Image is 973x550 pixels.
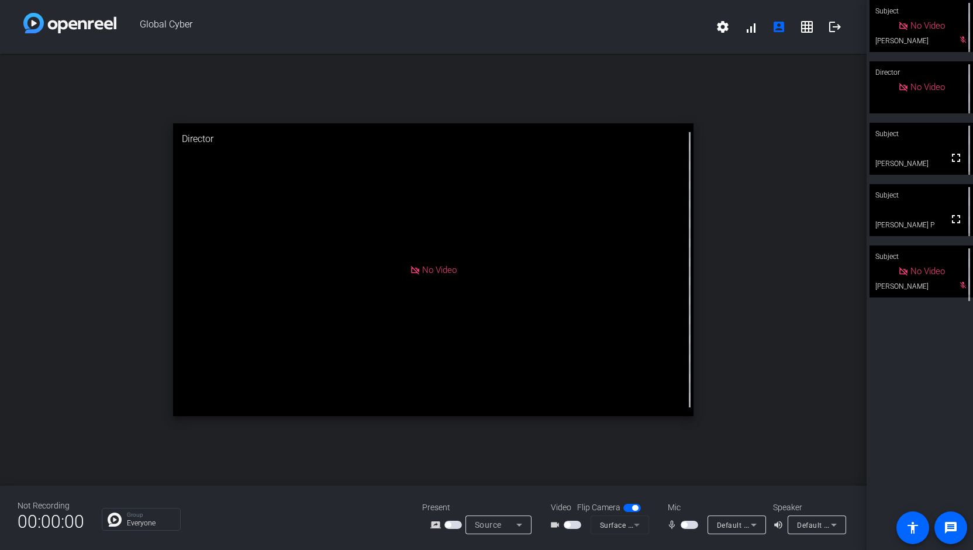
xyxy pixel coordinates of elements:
[906,521,920,535] mat-icon: accessibility
[422,501,539,514] div: Present
[173,123,693,155] div: Director
[870,61,973,84] div: Director
[667,518,681,532] mat-icon: mic_none
[800,20,814,34] mat-icon: grid_on
[717,520,962,530] span: Default - Surface Stereo Microphones (2- Surface High Definition Audio)
[737,13,765,41] button: signal_cellular_alt
[18,500,84,512] div: Not Recording
[430,518,444,532] mat-icon: screen_share_outline
[577,501,620,514] span: Flip Camera
[108,513,122,527] img: Chat Icon
[551,501,571,514] span: Video
[828,20,842,34] mat-icon: logout
[422,264,457,275] span: No Video
[127,512,174,518] p: Group
[773,518,787,532] mat-icon: volume_up
[772,20,786,34] mat-icon: account_box
[773,501,843,514] div: Speaker
[23,13,116,33] img: white-gradient.svg
[944,521,958,535] mat-icon: message
[949,212,963,226] mat-icon: fullscreen
[910,266,945,276] span: No Video
[910,20,945,31] span: No Video
[870,123,973,145] div: Subject
[949,151,963,165] mat-icon: fullscreen
[475,520,502,530] span: Source
[910,82,945,92] span: No Video
[116,13,709,41] span: Global Cyber
[870,245,973,268] div: Subject
[127,520,174,527] p: Everyone
[18,507,84,536] span: 00:00:00
[870,184,973,206] div: Subject
[550,518,564,532] mat-icon: videocam_outline
[716,20,730,34] mat-icon: settings
[656,501,773,514] div: Mic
